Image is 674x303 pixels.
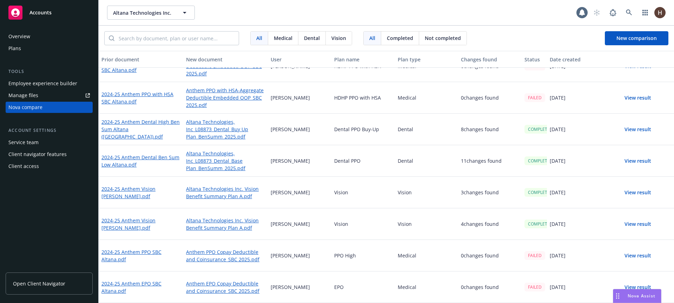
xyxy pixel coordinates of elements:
[8,78,77,89] div: Employee experience builder
[304,34,320,42] span: Dental
[186,217,265,231] a: Altana Technologies Inc. Vision Benefit Summary Plan A.pdf
[331,240,395,271] div: PPO High
[395,82,458,114] div: Medical
[550,94,566,101] p: [DATE]
[271,56,329,63] div: User
[186,56,265,63] div: New document
[550,252,566,259] p: [DATE]
[613,186,662,200] button: View result
[331,208,395,240] div: Vision
[613,249,662,263] button: View result
[101,118,180,140] a: 2024-25 Anthem Dental High Ben Sum Altana ([GEOGRAPHIC_DATA]).pdf
[395,177,458,208] div: Vision
[186,118,265,140] a: Altana Technologies, Inc_L08873_Dental_Buy Up Plan_BenSumm_2025.pdf
[398,56,456,63] div: Plan type
[331,145,395,177] div: Dental PPO
[550,56,608,63] div: Date created
[13,280,65,287] span: Open Client Navigator
[101,56,180,63] div: Prior document
[395,240,458,271] div: Medical
[6,127,93,134] div: Account settings
[590,6,604,20] a: Start snowing
[395,114,458,145] div: Dental
[29,10,52,15] span: Accounts
[6,161,93,172] a: Client access
[99,51,183,68] button: Prior document
[461,220,499,228] p: 4 changes found
[6,43,93,54] a: Plans
[524,93,545,102] div: FAILED
[101,185,180,200] a: 2024-25 Anthem Vision [PERSON_NAME].pdf
[271,94,310,101] p: [PERSON_NAME]
[6,149,93,160] a: Client navigator features
[114,32,239,45] input: Search by document, plan or user name...
[613,154,662,168] button: View result
[186,280,265,295] a: Anthem EPO Copay Deductible and Coinsurance_SBC 2025.pdf
[524,156,556,165] div: COMPLETED
[613,289,622,303] div: Drag to move
[109,35,114,41] svg: Search
[395,145,458,177] div: Dental
[550,283,566,291] p: [DATE]
[6,3,93,22] a: Accounts
[524,220,556,228] div: COMPLETED
[613,289,661,303] button: Nova Assist
[547,51,610,68] button: Date created
[613,122,662,136] button: View result
[461,94,499,101] p: 0 changes found
[425,34,461,42] span: Not completed
[638,6,652,20] a: Switch app
[395,271,458,303] div: Medical
[524,283,545,291] div: FAILED
[6,68,93,75] div: Tools
[387,34,413,42] span: Completed
[186,185,265,200] a: Altana Technologies Inc. Vision Benefit Summary Plan A.pdf
[8,161,39,172] div: Client access
[458,51,522,68] button: Changes found
[395,51,458,68] button: Plan type
[186,87,265,109] a: Anthem PPO with HSA-Aggregate Deductible Embedded OOP_SBC 2025.pdf
[256,34,262,42] span: All
[461,157,502,164] p: 11 changes found
[613,91,662,105] button: View result
[107,6,195,20] button: Altana Technologies Inc.
[101,280,180,295] a: 2024-25 Anthem EPO SBC Altana.pdf
[8,90,38,101] div: Manage files
[6,137,93,148] a: Service team
[331,177,395,208] div: Vision
[6,90,93,101] a: Manage files
[334,56,392,63] div: Plan name
[271,126,310,133] p: [PERSON_NAME]
[524,188,556,197] div: COMPLETED
[8,149,67,160] div: Client navigator features
[331,114,395,145] div: Dental PPO Buy-Up
[271,220,310,228] p: [PERSON_NAME]
[616,35,657,41] span: New comparison
[654,7,666,18] img: photo
[271,157,310,164] p: [PERSON_NAME]
[461,252,499,259] p: 0 changes found
[524,251,545,260] div: FAILED
[268,51,331,68] button: User
[622,6,636,20] a: Search
[461,189,499,196] p: 3 changes found
[271,252,310,259] p: [PERSON_NAME]
[186,248,265,263] a: Anthem PPO Copay Deductible and Coinsurance_SBC 2025.pdf
[183,51,268,68] button: New document
[101,248,180,263] a: 2024-25 Anthem PPO SBC Altana.pdf
[461,283,499,291] p: 0 changes found
[524,56,544,63] div: Status
[8,102,42,113] div: Nova compare
[8,31,30,42] div: Overview
[550,189,566,196] p: [DATE]
[461,56,519,63] div: Changes found
[101,90,180,105] a: 2024-25 Anthem PPO with HSA SBC Altana.pdf
[550,126,566,133] p: [DATE]
[6,31,93,42] a: Overview
[274,34,292,42] span: Medical
[550,157,566,164] p: [DATE]
[522,51,547,68] button: Status
[613,280,662,294] button: View result
[331,271,395,303] div: EPO
[331,34,346,42] span: Vision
